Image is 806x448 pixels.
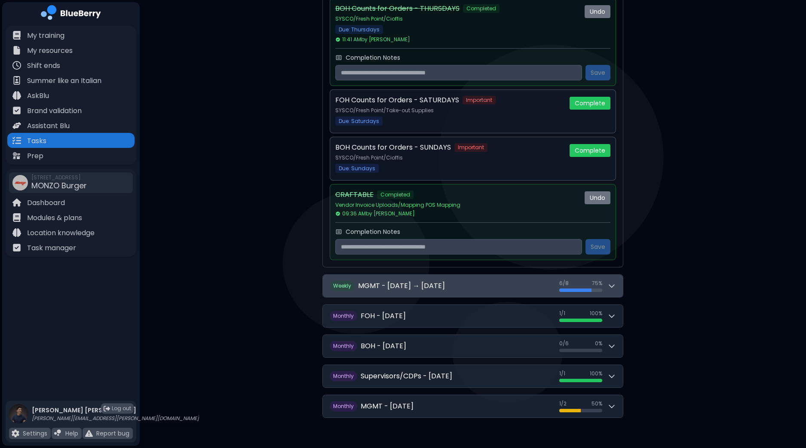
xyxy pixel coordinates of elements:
[559,340,569,347] span: 0 / 6
[27,121,70,131] p: Assistant Blu
[27,76,101,86] p: Summer like an Italian
[27,46,73,56] p: My resources
[330,401,357,411] span: M
[559,370,565,377] span: 1 / 1
[335,164,379,173] span: Due: Sundays
[32,415,199,422] p: [PERSON_NAME][EMAIL_ADDRESS][PERSON_NAME][DOMAIN_NAME]
[27,228,95,238] p: Location knowledge
[12,198,21,207] img: file icon
[323,365,623,387] button: MonthlySupervisors/CDPs - [DATE]1/1100%
[12,106,21,115] img: file icon
[12,175,28,190] img: company thumbnail
[585,191,610,204] button: Undo
[323,305,623,327] button: MonthlyFOH - [DATE]1/1100%
[104,405,110,412] img: logout
[335,142,451,153] p: BOH Counts for Orders - SUNDAYS
[335,154,563,161] p: SYSCO/Fresh Point/Cioffis
[330,371,357,381] span: M
[335,210,415,217] span: 09:36 AM by [PERSON_NAME]
[112,405,131,412] span: Log out
[31,180,87,191] span: MONZO Burger
[358,281,445,291] h2: MGMT - [DATE] → [DATE]
[31,174,87,181] span: [STREET_ADDRESS]
[12,121,21,130] img: file icon
[12,136,21,145] img: file icon
[12,31,21,40] img: file icon
[559,310,565,317] span: 1 / 1
[27,106,82,116] p: Brand validation
[361,371,452,381] h2: Supervisors/CDPs - [DATE]
[335,15,578,22] p: SYSCO/Fresh Point/Cioffis
[591,400,602,407] span: 50 %
[330,311,357,321] span: M
[335,3,460,14] p: BOH Counts for Orders - THURSDAYS
[361,401,414,411] h2: MGMT - [DATE]
[96,430,129,437] p: Report bug
[463,96,496,104] span: Important
[592,280,602,287] span: 75 %
[323,275,623,297] button: WeeklyMGMT - [DATE] → [DATE]6/875%
[337,402,354,410] span: onthly
[323,395,623,417] button: MonthlyMGMT - [DATE]1/250%
[330,281,355,291] span: W
[559,280,569,287] span: 6 / 8
[335,25,383,34] span: Due: Thursdays
[12,46,21,55] img: file icon
[12,228,21,237] img: file icon
[361,311,406,321] h2: FOH - [DATE]
[323,335,623,357] button: MonthlyBOH - [DATE]0/60%
[377,190,414,199] span: Completed
[337,372,354,380] span: onthly
[585,239,610,255] button: Save
[54,430,62,437] img: file icon
[337,342,354,350] span: onthly
[337,312,354,319] span: onthly
[590,310,602,317] span: 100 %
[32,406,199,414] p: [PERSON_NAME] [PERSON_NAME]
[335,95,459,105] p: FOH Counts for Orders - SATURDAYS
[595,340,602,347] span: 0 %
[12,151,21,160] img: file icon
[27,243,76,253] p: Task manager
[559,400,567,407] span: 1 / 2
[570,97,610,110] button: Complete
[454,143,487,152] span: Important
[27,61,60,71] p: Shift ends
[9,404,28,432] img: profile photo
[12,213,21,222] img: file icon
[335,202,578,209] p: Vendor Invoice Uploads/Mapping POS Mapping
[338,282,351,289] span: eekly
[85,430,93,437] img: file icon
[27,31,64,41] p: My training
[23,430,47,437] p: Settings
[27,198,65,208] p: Dashboard
[585,5,610,18] button: Undo
[590,370,602,377] span: 100 %
[27,151,43,161] p: Prep
[12,430,19,437] img: file icon
[12,61,21,70] img: file icon
[41,5,101,23] img: company logo
[335,117,383,126] span: Due: Saturdays
[27,91,49,101] p: AskBlu
[27,136,46,146] p: Tasks
[12,91,21,100] img: file icon
[12,76,21,85] img: file icon
[330,341,357,351] span: M
[346,228,400,236] label: Completion Notes
[361,341,406,351] h2: BOH - [DATE]
[335,190,374,200] p: CRAFTABLE
[27,213,82,223] p: Modules & plans
[570,144,610,157] button: Complete
[463,4,500,13] span: Completed
[12,243,21,252] img: file icon
[585,65,610,80] button: Save
[65,430,78,437] p: Help
[346,54,400,61] label: Completion Notes
[335,36,410,43] span: 11:41 AM by [PERSON_NAME]
[335,107,563,114] p: SYSCO/Fresh Point/Take-out Supplies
